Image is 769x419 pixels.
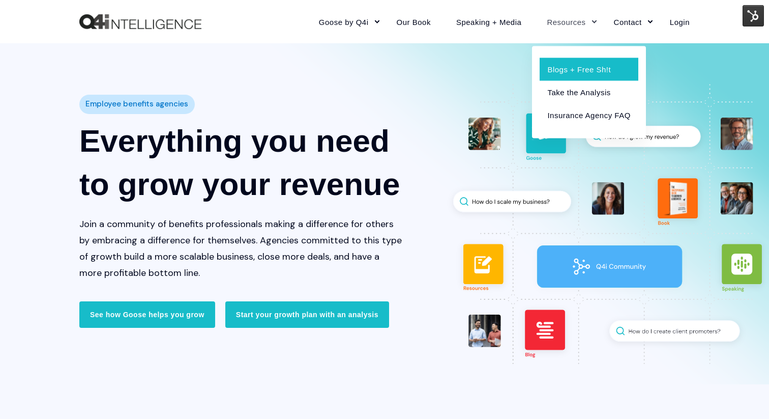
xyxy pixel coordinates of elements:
[79,14,201,30] a: Back to Home
[540,80,638,103] a: Take the Analysis
[85,97,188,111] span: Employee benefits agencies
[540,103,638,126] a: Insurance Agency FAQ
[79,14,201,30] img: Q4intelligence, LLC logo
[743,5,764,26] img: HubSpot Tools Menu Toggle
[79,216,403,281] p: Join a community of benefits professionals making a difference for others by embracing a differen...
[540,58,638,80] a: Blogs + Free Sh!t
[225,301,389,328] a: Start your growth plan with an analysis
[79,119,403,206] h1: Everything you need to grow your revenue
[79,301,215,328] a: See how Goose helps you grow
